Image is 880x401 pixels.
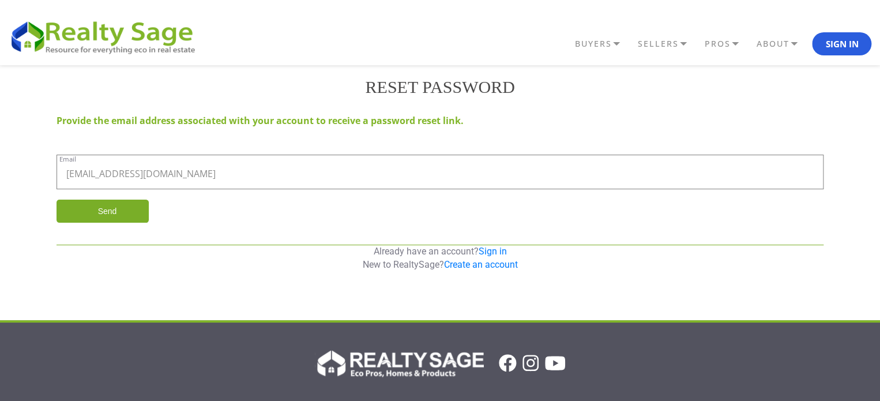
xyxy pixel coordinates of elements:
[701,34,753,54] a: PROS
[315,347,484,379] img: Realty Sage Logo
[634,34,701,54] a: SELLERS
[812,32,871,55] button: Sign In
[59,156,76,162] label: Email
[57,245,823,271] p: Already have an account? New to RealtySage?
[753,34,812,54] a: ABOUT
[57,115,823,127] h4: Provide the email address associated with your account to receive a password reset link.
[57,200,149,223] input: Send
[479,246,507,257] a: Sign in
[9,17,205,55] img: REALTY SAGE
[571,34,634,54] a: BUYERS
[57,77,823,98] h2: Reset password
[444,259,518,270] a: Create an account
